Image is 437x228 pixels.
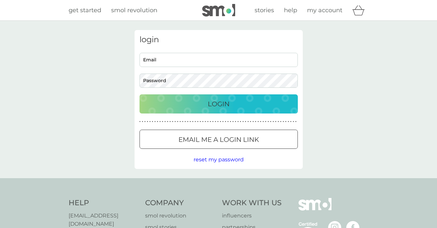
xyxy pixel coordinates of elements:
[260,120,262,123] p: ●
[167,120,168,123] p: ●
[187,120,188,123] p: ●
[195,120,196,123] p: ●
[149,120,151,123] p: ●
[140,120,141,123] p: ●
[192,120,194,123] p: ●
[352,4,369,17] div: basket
[222,120,224,123] p: ●
[270,120,271,123] p: ●
[170,120,171,123] p: ●
[197,120,199,123] p: ●
[152,120,153,123] p: ●
[230,120,231,123] p: ●
[222,212,282,220] a: influencers
[298,198,331,220] img: smol
[217,120,219,123] p: ●
[147,120,148,123] p: ●
[284,7,297,14] span: help
[215,120,216,123] p: ●
[293,120,294,123] p: ●
[145,198,215,208] h4: Company
[194,155,244,164] button: reset my password
[222,198,282,208] h4: Work With Us
[140,94,298,114] button: Login
[220,120,221,123] p: ●
[237,120,239,123] p: ●
[144,120,146,123] p: ●
[202,4,235,16] img: smol
[265,120,266,123] p: ●
[157,120,158,123] p: ●
[174,120,176,123] p: ●
[69,198,139,208] h4: Help
[263,120,264,123] p: ●
[140,130,298,149] button: Email me a login link
[290,120,292,123] p: ●
[267,120,269,123] p: ●
[194,156,244,163] span: reset my password
[140,35,298,45] h3: login
[142,120,143,123] p: ●
[69,7,101,14] span: get started
[165,120,166,123] p: ●
[284,6,297,15] a: help
[250,120,251,123] p: ●
[185,120,186,123] p: ●
[182,120,183,123] p: ●
[295,120,297,123] p: ●
[202,120,203,123] p: ●
[255,6,274,15] a: stories
[245,120,246,123] p: ●
[273,120,274,123] p: ●
[111,6,157,15] a: smol revolution
[200,120,201,123] p: ●
[111,7,157,14] span: smol revolution
[280,120,282,123] p: ●
[235,120,236,123] p: ●
[283,120,284,123] p: ●
[160,120,161,123] p: ●
[69,6,101,15] a: get started
[247,120,249,123] p: ●
[207,120,208,123] p: ●
[205,120,206,123] p: ●
[242,120,244,123] p: ●
[307,7,342,14] span: my account
[288,120,289,123] p: ●
[227,120,229,123] p: ●
[233,120,234,123] p: ●
[225,120,226,123] p: ●
[208,99,230,109] p: Login
[212,120,214,123] p: ●
[275,120,276,123] p: ●
[145,212,215,220] a: smol revolution
[240,120,241,123] p: ●
[253,120,254,123] p: ●
[210,120,211,123] p: ●
[190,120,191,123] p: ●
[178,134,259,145] p: Email me a login link
[285,120,287,123] p: ●
[278,120,279,123] p: ●
[255,7,274,14] span: stories
[258,120,259,123] p: ●
[172,120,173,123] p: ●
[154,120,156,123] p: ●
[307,6,342,15] a: my account
[255,120,256,123] p: ●
[180,120,181,123] p: ●
[177,120,178,123] p: ●
[162,120,163,123] p: ●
